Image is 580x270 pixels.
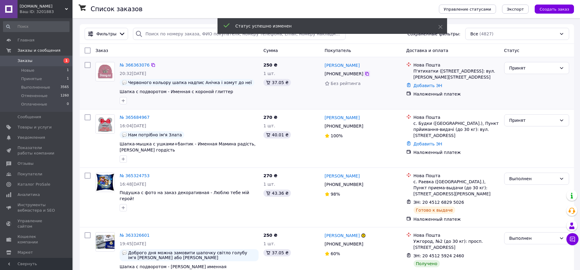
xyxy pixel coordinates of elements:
[444,7,491,11] span: Управление статусами
[502,5,529,14] button: Экспорт
[324,180,365,189] div: [PHONE_NUMBER]
[60,93,69,99] span: 1260
[120,89,233,94] span: Шапка с подворотом - Именная с короной глиттер
[263,190,291,197] div: 43.36 ₴
[18,218,56,229] span: Управление сайтом
[263,241,275,246] span: 1 шт.
[67,102,69,107] span: 0
[95,48,108,53] span: Заказ
[509,235,557,242] div: Выполнен
[18,202,56,213] span: Инструменты вебмастера и SEO
[509,65,557,71] div: Принят
[263,71,275,76] span: 1 шт.
[529,6,574,11] a: Создать заказ
[263,123,275,128] span: 1 шт.
[18,58,32,63] span: Заказы
[120,182,146,187] span: 16:48[DATE]
[324,240,365,248] div: [PHONE_NUMBER]
[18,182,50,187] span: Каталог ProSale
[96,235,114,249] img: Фото товару
[540,7,569,11] span: Создать заказ
[325,62,360,68] a: [PERSON_NAME]
[324,70,365,78] div: [PHONE_NUMBER]
[96,173,114,192] img: Фото товару
[414,260,440,267] div: Получено
[18,37,34,43] span: Главная
[507,7,524,11] span: Экспорт
[414,83,442,88] a: Добавить ЭН
[263,173,277,178] span: 270 ₴
[128,132,182,137] span: Нам потрібно ім'я Злата
[95,232,115,252] a: Фото товару
[120,71,146,76] span: 20:32[DATE]
[21,102,47,107] span: Оплаченные
[566,233,578,245] button: Чат с покупателем
[18,161,34,166] span: Отзывы
[414,62,499,68] div: Нова Пошта
[18,171,42,177] span: Покупатели
[235,23,423,29] div: Статус успешно изменен
[263,63,277,67] span: 250 ₴
[509,175,557,182] div: Выполнен
[67,68,69,73] span: 1
[120,190,249,201] a: Подушка с фото на заказ декоративная - Люблю тебе мій герой!
[263,48,278,53] span: Сумма
[331,251,340,256] span: 60%
[331,192,340,197] span: 98%
[18,192,40,197] span: Аналитика
[414,68,499,80] div: П'ятихатки ([STREET_ADDRESS]: вул. [PERSON_NAME][STREET_ADDRESS]
[414,114,499,120] div: Нова Пошта
[18,114,41,120] span: Сообщения
[414,253,464,258] span: ЭН: 20 4512 5924 2460
[120,264,227,269] a: Шапка с подворотом - [PERSON_NAME] именная
[324,122,365,130] div: [PHONE_NUMBER]
[263,131,291,138] div: 40.01 ₴
[479,31,494,36] span: (4827)
[470,31,478,37] span: Все
[325,173,360,179] a: [PERSON_NAME]
[21,85,50,90] span: Выполненные
[263,79,291,86] div: 37.05 ₴
[95,114,115,134] a: Фото товару
[263,115,277,120] span: 270 ₴
[21,93,47,99] span: Отмененные
[18,125,52,130] span: Товары и услуги
[414,120,499,138] div: с. Будки ([GEOGRAPHIC_DATA].), Пункт прйимання-видачі (до 30 кг): вул. [STREET_ADDRESS]
[414,142,442,146] a: Добавить ЭН
[18,250,33,255] span: Маркет
[67,76,69,82] span: 1
[120,115,150,120] a: № 365684967
[122,80,127,85] img: :speech_balloon:
[120,233,150,238] a: № 363326601
[414,238,499,250] div: Ужгород, №2 (до 30 кг): просп. [STREET_ADDRESS]
[91,5,143,13] h1: Список заказов
[263,249,291,256] div: 37.05 ₴
[263,233,277,238] span: 250 ₴
[20,4,65,9] span: Originalkid.prom.ua
[120,63,150,67] a: № 366363076
[120,123,146,128] span: 16:04[DATE]
[96,115,114,133] img: Фото товару
[414,91,499,97] div: Наложенный платеж
[96,63,114,80] img: Фото товару
[120,241,146,246] span: 19:45[DATE]
[128,250,256,260] span: Доброго дня можна замовити шапочку світло голубу ім'я [PERSON_NAME] або [PERSON_NAME]
[414,149,499,155] div: Наложенный платеж
[18,48,60,53] span: Заказы и сообщения
[128,80,252,85] span: Червоного кольору шапка надпис Анічка і хомут до неї
[95,62,115,81] a: Фото товару
[122,132,127,137] img: :speech_balloon:
[414,207,455,214] div: Готово к выдаче
[120,142,256,152] a: Шапка-мышка с ушками+бантик - Именная Мамина радість, [PERSON_NAME] гордість
[535,5,574,14] button: Создать заказ
[21,76,42,82] span: Принятые
[18,135,45,140] span: Уведомления
[504,48,520,53] span: Статус
[414,232,499,238] div: Нова Пошта
[414,216,499,222] div: Наложенный платеж
[18,234,56,245] span: Кошелек компании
